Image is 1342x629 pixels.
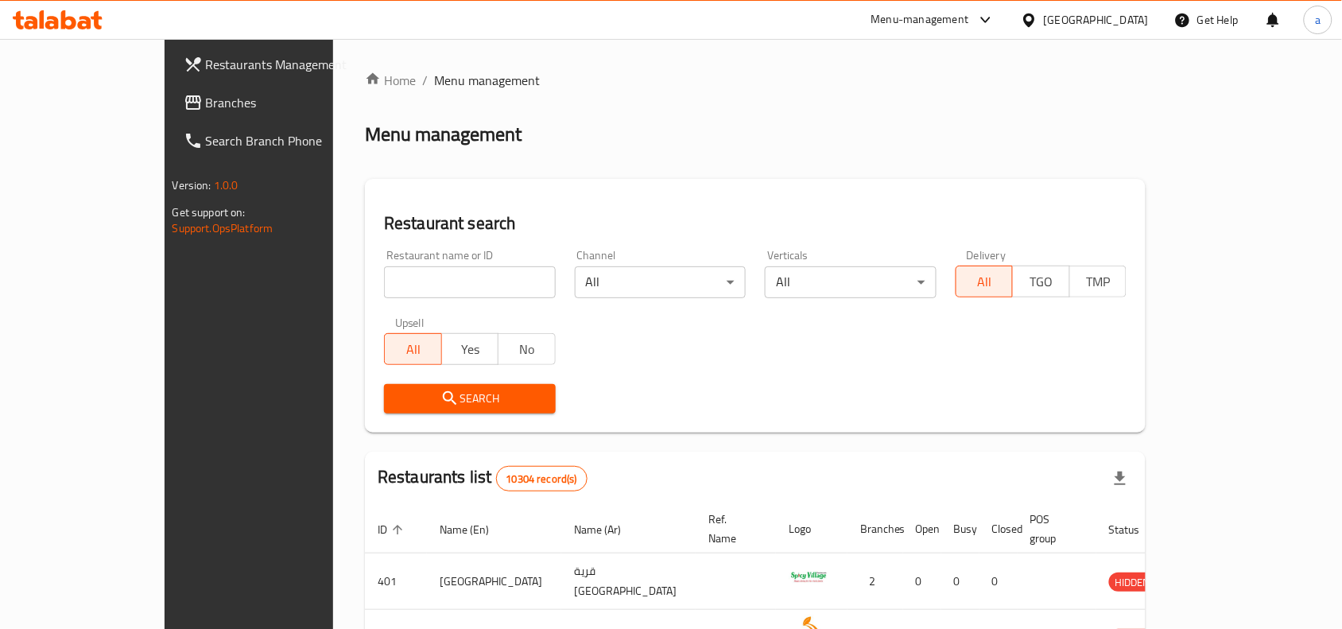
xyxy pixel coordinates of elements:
div: All [765,266,937,298]
a: Search Branch Phone [171,122,389,160]
button: All [956,266,1014,297]
span: Branches [206,93,376,112]
button: Yes [441,333,499,365]
span: Version: [173,175,211,196]
td: 0 [979,553,1018,610]
span: Name (En) [440,520,510,539]
img: Spicy Village [789,558,828,598]
h2: Restaurant search [384,212,1127,235]
span: 10304 record(s) [497,472,587,487]
span: All [963,270,1007,293]
th: Busy [941,505,979,553]
span: Search [397,389,543,409]
div: All [575,266,747,298]
button: TGO [1012,266,1070,297]
span: No [505,338,549,361]
li: / [422,71,428,90]
a: Support.OpsPlatform [173,218,273,239]
span: TGO [1019,270,1064,293]
span: POS group [1030,510,1077,548]
span: Yes [448,338,493,361]
th: Logo [776,505,847,553]
span: Ref. Name [708,510,757,548]
span: a [1315,11,1321,29]
th: Branches [847,505,903,553]
div: Menu-management [871,10,969,29]
h2: Restaurants list [378,465,588,491]
a: Restaurants Management [171,45,389,83]
span: ID [378,520,408,539]
button: No [498,333,556,365]
h2: Menu management [365,122,522,147]
td: 0 [903,553,941,610]
div: Export file [1101,460,1139,498]
span: 1.0.0 [214,175,239,196]
td: 0 [941,553,979,610]
a: Branches [171,83,389,122]
span: Search Branch Phone [206,131,376,150]
label: Upsell [395,317,425,328]
span: All [391,338,436,361]
button: Search [384,384,556,414]
button: TMP [1069,266,1127,297]
label: Delivery [967,250,1006,261]
nav: breadcrumb [365,71,1146,90]
td: 2 [847,553,903,610]
td: [GEOGRAPHIC_DATA] [427,553,561,610]
div: Total records count [496,466,588,491]
td: 401 [365,553,427,610]
span: Menu management [434,71,540,90]
span: TMP [1076,270,1121,293]
th: Closed [979,505,1018,553]
td: قرية [GEOGRAPHIC_DATA] [561,553,696,610]
th: Open [903,505,941,553]
span: HIDDEN [1109,573,1157,592]
input: Search for restaurant name or ID.. [384,266,556,298]
a: Home [365,71,416,90]
span: Get support on: [173,202,246,223]
span: Status [1109,520,1161,539]
span: Restaurants Management [206,55,376,74]
span: Name (Ar) [574,520,642,539]
button: All [384,333,442,365]
div: [GEOGRAPHIC_DATA] [1044,11,1149,29]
